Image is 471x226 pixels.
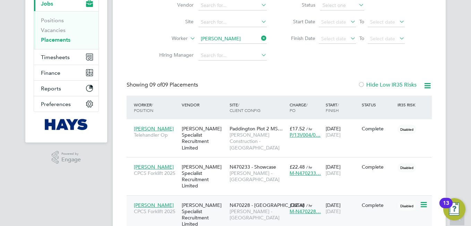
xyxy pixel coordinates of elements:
[397,163,416,172] span: Disabled
[61,157,81,163] span: Engage
[290,132,320,138] span: P/13V004/0…
[34,65,99,80] button: Finance
[321,19,346,25] span: Select date
[290,202,305,208] span: £22.48
[288,98,324,116] div: Charge
[148,35,188,42] label: Worker
[284,35,315,41] label: Finish Date
[180,98,228,111] div: Vendor
[284,18,315,25] label: Start Date
[198,51,267,60] input: Search for...
[290,164,305,170] span: £22.48
[41,0,53,7] span: Jobs
[198,17,267,27] input: Search for...
[230,208,286,221] span: [PERSON_NAME] - [GEOGRAPHIC_DATA]
[326,132,341,138] span: [DATE]
[290,126,305,132] span: £17.52
[134,208,178,215] span: CPCS Forklift 2025
[41,27,66,33] a: Vacancies
[443,203,449,212] div: 13
[228,98,288,116] div: Site
[45,119,88,130] img: hays-logo-retina.png
[41,101,71,107] span: Preferences
[357,17,366,26] span: To
[324,122,360,142] div: [DATE]
[154,18,194,25] label: Site
[34,49,99,65] button: Timesheets
[41,70,60,76] span: Finance
[41,54,70,60] span: Timesheets
[34,81,99,96] button: Reports
[34,11,99,49] div: Jobs
[198,34,267,44] input: Search for...
[230,132,286,151] span: [PERSON_NAME] Construction - [GEOGRAPHIC_DATA]
[321,35,346,42] span: Select date
[397,201,416,210] span: Disabled
[326,102,339,113] span: / Finish
[357,34,366,43] span: To
[154,2,194,8] label: Vendor
[370,19,395,25] span: Select date
[149,81,198,88] span: 09 Placements
[362,164,394,170] div: Complete
[132,98,180,116] div: Worker
[132,122,432,128] a: [PERSON_NAME]Telehandler Op[PERSON_NAME] Specialist Recruitment LimitedPaddington Plot 2 MS…[PERS...
[134,126,174,132] span: [PERSON_NAME]
[326,208,341,215] span: [DATE]
[306,164,312,170] span: / hr
[154,52,194,58] label: Hiring Manager
[180,160,228,193] div: [PERSON_NAME] Specialist Recruitment Limited
[230,170,286,183] span: [PERSON_NAME] - [GEOGRAPHIC_DATA]
[360,98,396,111] div: Status
[41,85,61,92] span: Reports
[306,126,312,131] span: / hr
[290,208,321,215] span: M-N470228…
[290,170,321,176] span: M-N470233…
[41,17,64,24] a: Positions
[358,81,417,88] label: Hide Low IR35 Risks
[326,170,341,176] span: [DATE]
[134,102,153,113] span: / Position
[34,96,99,112] button: Preferences
[149,81,162,88] span: 09 of
[230,164,276,170] span: N470233 - Showcase
[132,160,432,166] a: [PERSON_NAME]CPCS Forklift 2025[PERSON_NAME] Specialist Recruitment LimitedN470233 - Showcase[PER...
[41,37,70,43] a: Placements
[134,202,174,208] span: [PERSON_NAME]
[362,202,394,208] div: Complete
[198,1,267,10] input: Search for...
[362,126,394,132] div: Complete
[324,199,360,218] div: [DATE]
[132,198,432,204] a: [PERSON_NAME]CPCS Forklift 2025[PERSON_NAME] Specialist Recruitment LimitedN470228 - [GEOGRAPHIC_...
[34,119,99,130] a: Go to home page
[134,170,178,176] span: CPCS Forklift 2025
[306,203,312,208] span: / hr
[52,151,81,164] a: Powered byEngage
[134,164,174,170] span: [PERSON_NAME]
[320,1,364,10] input: Select one
[324,160,360,180] div: [DATE]
[284,2,315,8] label: Status
[230,126,283,132] span: Paddington Plot 2 MS…
[443,198,465,220] button: Open Resource Center, 13 new notifications
[324,98,360,116] div: Start
[180,122,228,154] div: [PERSON_NAME] Specialist Recruitment Limited
[290,102,308,113] span: / PO
[134,132,178,138] span: Telehandler Op
[396,98,420,111] div: IR35 Risk
[370,35,395,42] span: Select date
[397,125,416,134] span: Disabled
[127,81,199,89] div: Showing
[61,151,81,157] span: Powered by
[230,102,260,113] span: / Client Config
[230,202,304,208] span: N470228 - [GEOGRAPHIC_DATA]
